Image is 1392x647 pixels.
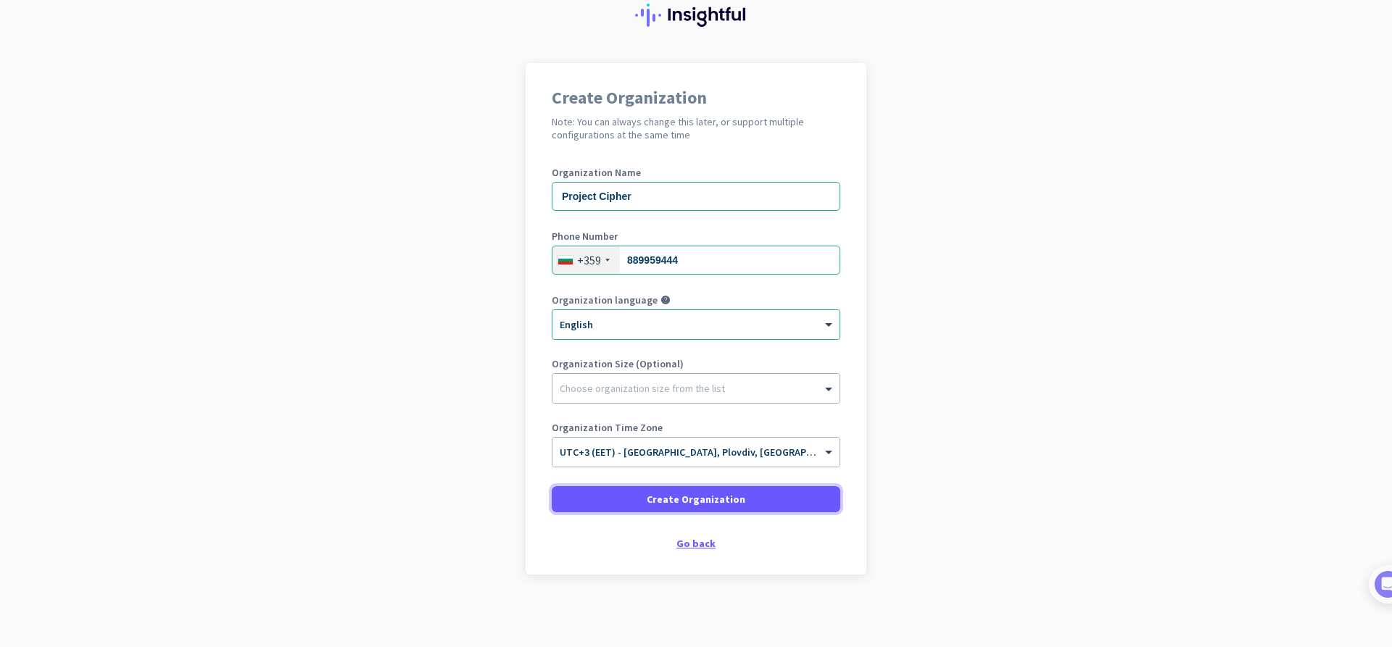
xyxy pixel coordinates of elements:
[552,182,840,211] input: What is the name of your organization?
[552,422,840,433] label: Organization Time Zone
[635,4,757,27] img: Insightful
[552,538,840,548] div: Go back
[552,167,840,178] label: Organization Name
[660,295,671,305] i: help
[552,115,840,141] h2: Note: You can always change this later, or support multiple configurations at the same time
[552,89,840,107] h1: Create Organization
[647,492,745,506] span: Create Organization
[552,295,658,305] label: Organization language
[577,253,601,267] div: +359
[552,246,840,275] input: 2 123 456
[552,359,840,369] label: Organization Size (Optional)
[552,231,840,241] label: Phone Number
[552,486,840,512] button: Create Organization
